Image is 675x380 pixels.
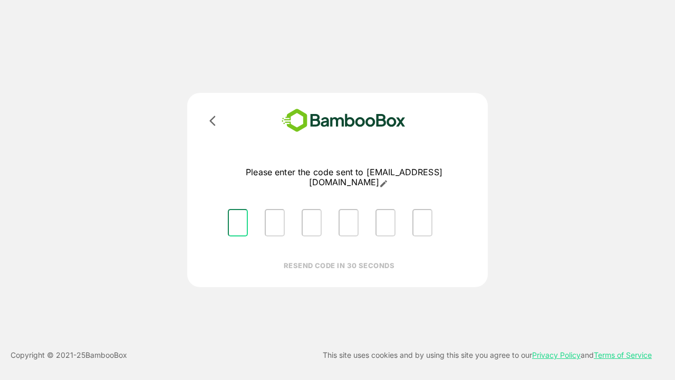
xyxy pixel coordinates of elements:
input: Please enter OTP character 2 [265,209,285,236]
input: Please enter OTP character 3 [302,209,322,236]
p: This site uses cookies and by using this site you agree to our and [323,349,652,362]
a: Privacy Policy [532,350,581,359]
img: bamboobox [266,106,421,136]
input: Please enter OTP character 4 [339,209,359,236]
p: Please enter the code sent to [EMAIL_ADDRESS][DOMAIN_NAME] [219,167,469,188]
p: Copyright © 2021- 25 BambooBox [11,349,127,362]
input: Please enter OTP character 1 [228,209,248,236]
input: Please enter OTP character 6 [412,209,432,236]
a: Terms of Service [594,350,652,359]
input: Please enter OTP character 5 [375,209,396,236]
